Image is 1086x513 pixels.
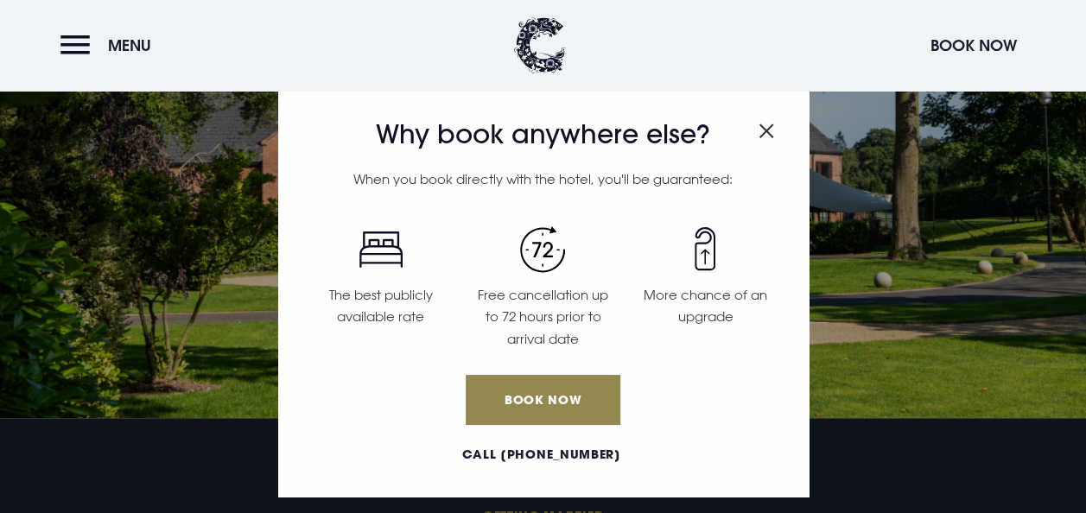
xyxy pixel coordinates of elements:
a: Call [PHONE_NUMBER] [300,446,784,464]
button: Menu [60,27,160,64]
p: Free cancellation up to 72 hours prior to arrival date [473,284,614,351]
img: Clandeboye Lodge [514,17,566,73]
p: The best publicly available rate [310,284,452,328]
a: Book Now [466,375,619,425]
p: When you book directly with the hotel, you'll be guaranteed: [300,168,787,191]
p: More chance of an upgrade [634,284,776,328]
button: Book Now [922,27,1026,64]
button: Close modal [759,114,774,142]
span: Menu [108,35,151,55]
h3: Why book anywhere else? [300,119,787,150]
